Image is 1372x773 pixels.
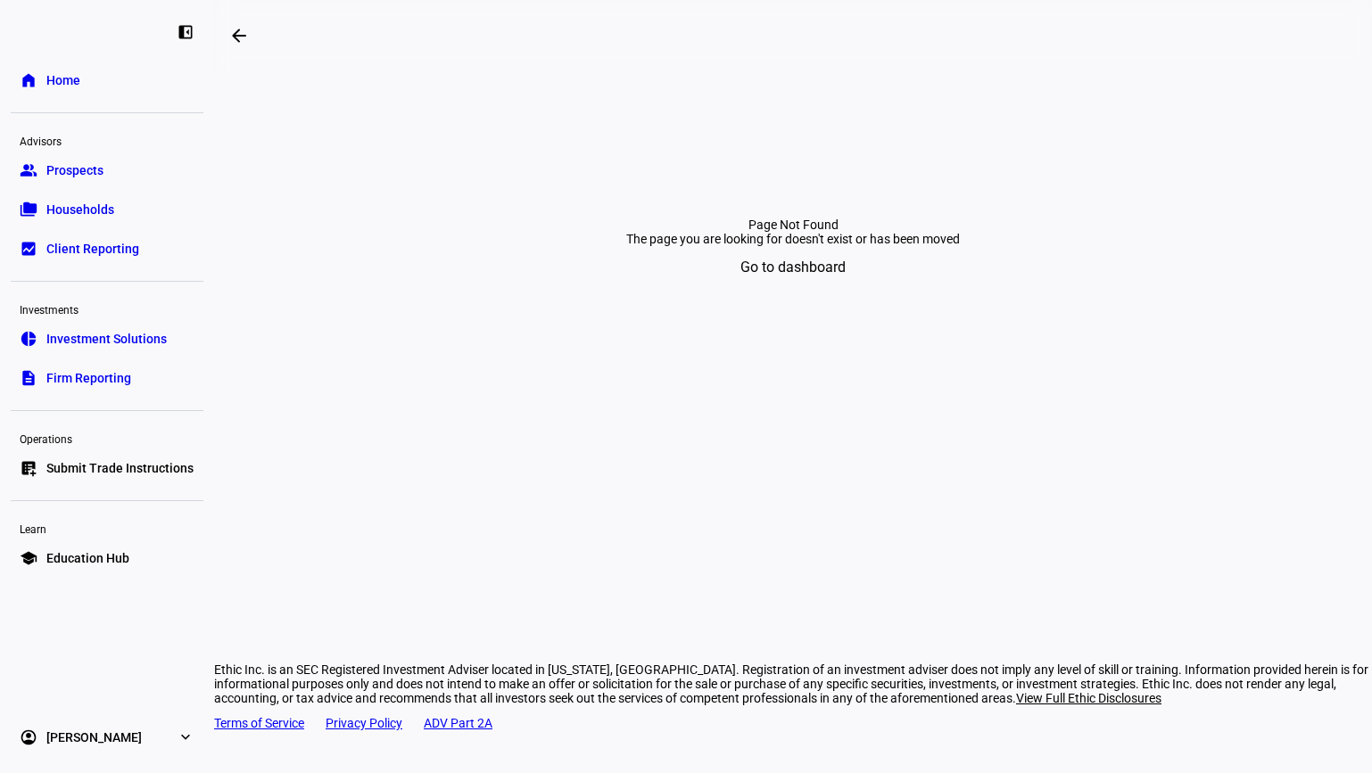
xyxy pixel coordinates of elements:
a: groupProspects [11,152,203,188]
a: bid_landscapeClient Reporting [11,231,203,267]
eth-mat-symbol: pie_chart [20,330,37,348]
span: Prospects [46,161,103,179]
eth-mat-symbol: school [20,549,37,567]
span: Investment Solutions [46,330,167,348]
div: Learn [11,515,203,540]
span: [PERSON_NAME] [46,728,142,746]
eth-mat-symbol: list_alt_add [20,459,37,477]
eth-mat-symbol: bid_landscape [20,240,37,258]
span: Go to dashboard [740,246,846,289]
eth-mat-symbol: folder_copy [20,201,37,218]
span: Education Hub [46,549,129,567]
button: Go to dashboard [715,246,871,289]
div: Operations [11,425,203,450]
a: pie_chartInvestment Solutions [11,321,203,357]
span: Client Reporting [46,240,139,258]
div: Investments [11,296,203,321]
a: Privacy Policy [326,716,402,730]
a: ADV Part 2A [424,716,492,730]
a: descriptionFirm Reporting [11,360,203,396]
span: Home [46,71,80,89]
div: Advisors [11,127,203,152]
eth-mat-symbol: home [20,71,37,89]
a: Terms of Service [214,716,304,730]
eth-mat-symbol: left_panel_close [177,23,194,41]
span: Submit Trade Instructions [46,459,194,477]
eth-mat-symbol: account_circle [20,728,37,746]
eth-mat-symbol: group [20,161,37,179]
div: Page Not Found [236,218,1351,232]
div: Ethic Inc. is an SEC Registered Investment Adviser located in [US_STATE], [GEOGRAPHIC_DATA]. Regi... [214,662,1372,705]
span: Households [46,201,114,218]
mat-icon: arrow_backwards [228,25,250,46]
eth-mat-symbol: expand_more [177,728,194,746]
span: Firm Reporting [46,369,131,387]
span: View Full Ethic Disclosures [1016,691,1161,705]
a: folder_copyHouseholds [11,192,203,227]
a: homeHome [11,62,203,98]
div: The page you are looking for doesn't exist or has been moved [430,232,1157,246]
eth-mat-symbol: description [20,369,37,387]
